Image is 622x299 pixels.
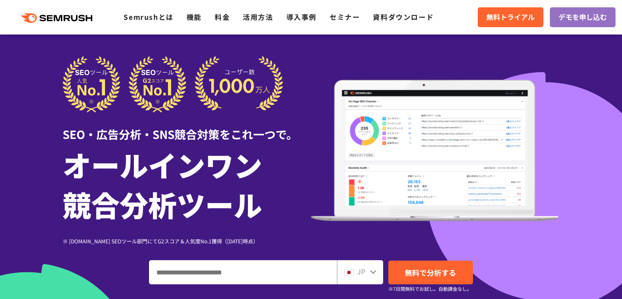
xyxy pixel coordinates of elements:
[388,261,473,284] a: 無料で分析する
[149,261,336,284] input: ドメイン、キーワードまたはURLを入力してください
[478,7,543,27] a: 無料トライアル
[124,12,173,22] a: Semrushとは
[550,7,616,27] a: デモを申し込む
[63,237,311,245] div: ※ [DOMAIN_NAME] SEOツール部門にてG2スコア＆人気度No.1獲得（[DATE]時点）
[215,12,230,22] a: 料金
[330,12,360,22] a: セミナー
[243,12,273,22] a: 活用方法
[559,12,607,23] span: デモを申し込む
[373,12,434,22] a: 資料ダウンロード
[357,266,365,277] span: JP
[405,267,456,278] span: 無料で分析する
[63,113,311,142] div: SEO・広告分析・SNS競合対策をこれ一つで。
[388,285,472,293] small: ※7日間無料でお試し。自動課金なし。
[286,12,317,22] a: 導入事例
[187,12,202,22] a: 機能
[486,12,535,23] span: 無料トライアル
[63,145,311,224] h1: オールインワン 競合分析ツール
